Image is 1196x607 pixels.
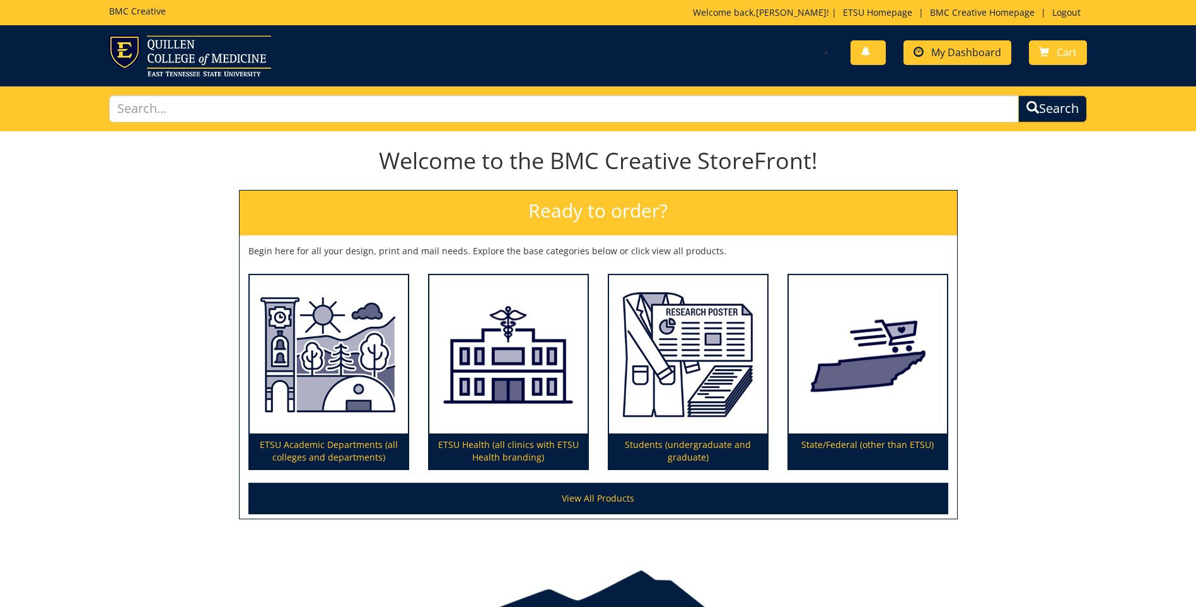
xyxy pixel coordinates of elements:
a: Cart [1029,40,1087,65]
p: Students (undergraduate and graduate) [609,433,767,469]
a: ETSU Health (all clinics with ETSU Health branding) [429,275,588,469]
p: Begin here for all your design, print and mail needs. Explore the base categories below or click ... [248,245,948,257]
a: ETSU Homepage [837,6,919,18]
p: ETSU Health (all clinics with ETSU Health branding) [429,433,588,469]
input: Search... [109,95,1019,122]
h2: Ready to order? [240,191,957,235]
a: Students (undergraduate and graduate) [609,275,767,469]
img: State/Federal (other than ETSU) [789,275,947,434]
h1: Welcome to the BMC Creative StoreFront! [239,148,958,174]
img: ETSU Academic Departments (all colleges and departments) [250,275,408,434]
img: ETSU Health (all clinics with ETSU Health branding) [429,275,588,434]
a: Logout [1046,6,1087,18]
p: ETSU Academic Departments (all colleges and departments) [250,433,408,469]
a: BMC Creative Homepage [924,6,1041,18]
span: Cart [1057,45,1077,59]
h5: BMC Creative [109,6,166,16]
a: State/Federal (other than ETSU) [789,275,947,469]
a: ETSU Academic Departments (all colleges and departments) [250,275,408,469]
img: ETSU logo [109,35,271,76]
img: Students (undergraduate and graduate) [609,275,767,434]
span: My Dashboard [931,45,1001,59]
p: Welcome back, ! | | | [693,6,1087,19]
a: [PERSON_NAME] [756,6,827,18]
button: Search [1018,95,1087,122]
a: My Dashboard [903,40,1011,65]
a: View All Products [248,483,948,514]
p: State/Federal (other than ETSU) [789,433,947,469]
